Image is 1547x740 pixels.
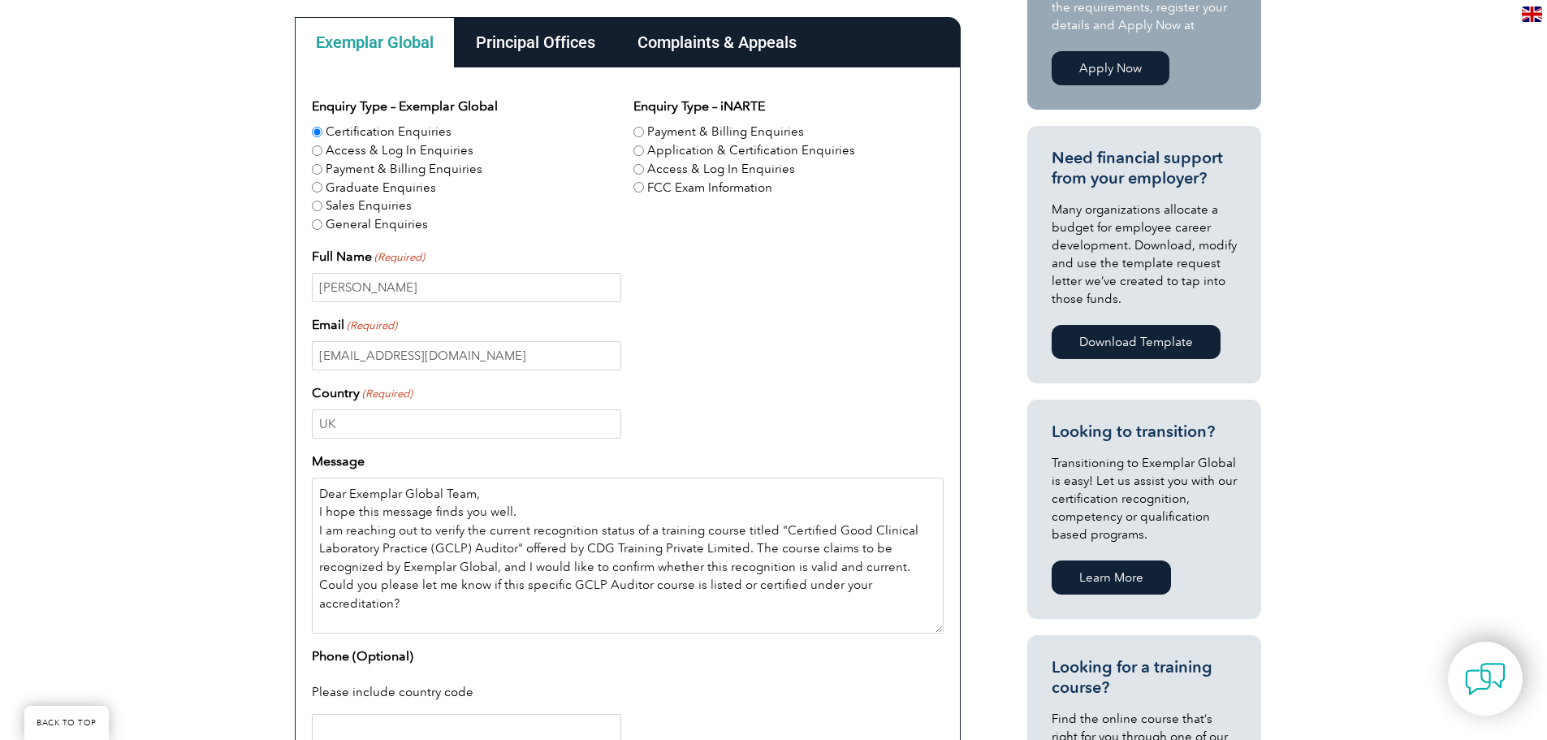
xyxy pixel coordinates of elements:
label: Access & Log In Enquiries [326,141,473,160]
label: Access & Log In Enquiries [647,160,795,179]
label: Full Name [312,247,425,266]
label: Payment & Billing Enquiries [326,160,482,179]
label: Certification Enquiries [326,123,452,141]
div: Exemplar Global [295,17,455,67]
div: Complaints & Appeals [616,17,818,67]
a: BACK TO TOP [24,706,109,740]
label: Message [312,452,365,471]
a: Learn More [1052,560,1171,595]
img: en [1522,6,1542,22]
p: Transitioning to Exemplar Global is easy! Let us assist you with our certification recognition, c... [1052,454,1237,543]
a: Apply Now [1052,51,1169,85]
label: Sales Enquiries [326,197,412,215]
p: Many organizations allocate a budget for employee career development. Download, modify and use th... [1052,201,1237,308]
label: Phone (Optional) [312,647,413,666]
label: General Enquiries [326,215,428,234]
h3: Looking for a training course? [1052,657,1237,698]
a: Download Template [1052,325,1221,359]
label: FCC Exam Information [647,179,772,197]
div: Principal Offices [455,17,616,67]
span: (Required) [373,249,425,266]
h3: Need financial support from your employer? [1052,148,1237,188]
legend: Enquiry Type – Exemplar Global [312,97,498,116]
label: Graduate Enquiries [326,179,436,197]
label: Email [312,315,397,335]
h3: Looking to transition? [1052,422,1237,442]
div: Please include country code [312,673,944,715]
legend: Enquiry Type – iNARTE [633,97,765,116]
label: Application & Certification Enquiries [647,141,855,160]
label: Payment & Billing Enquiries [647,123,804,141]
span: (Required) [345,318,397,334]
span: (Required) [361,386,413,402]
img: contact-chat.png [1465,659,1506,699]
label: Country [312,383,413,403]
